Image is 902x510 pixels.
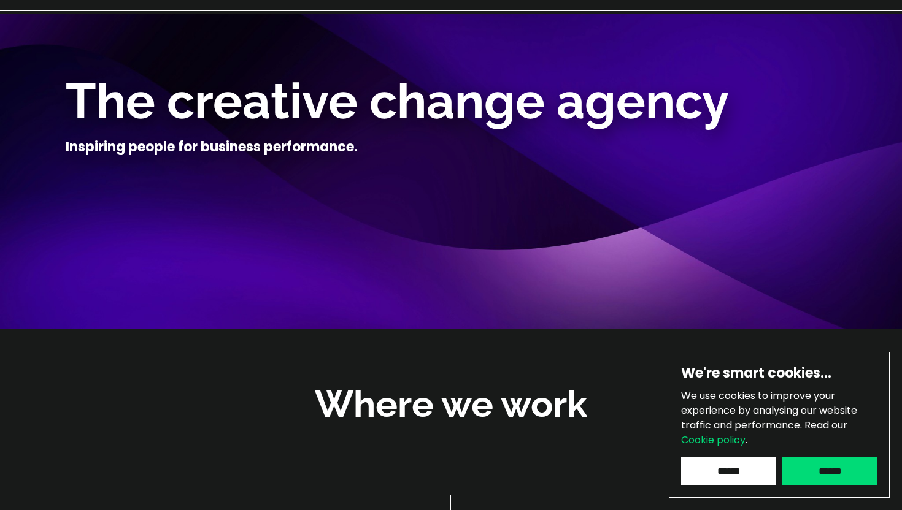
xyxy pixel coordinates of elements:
[681,433,746,447] a: Cookie policy
[681,364,877,382] h6: We're smart cookies…
[315,379,587,429] h2: Where we work
[681,418,847,447] span: Read our .
[681,389,877,447] p: We use cookies to improve your experience by analysing our website traffic and performance.
[368,12,534,32] p: Why us?
[66,72,729,130] span: The creative change agency
[66,138,358,156] h4: Inspiring people for business performance.
[368,6,534,38] a: Why us?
